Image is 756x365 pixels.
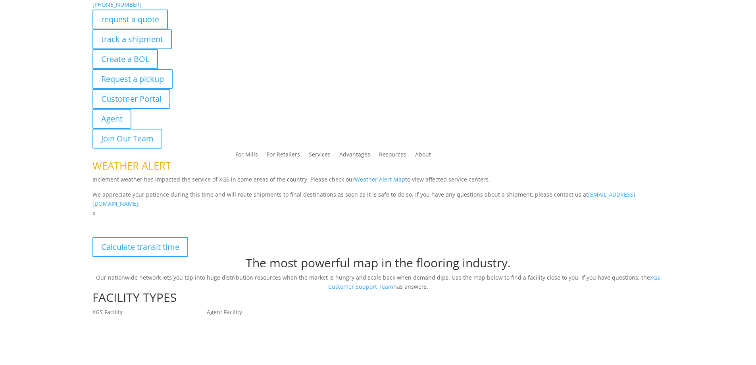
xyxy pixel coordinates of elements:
p: Inclement weather has impacted the service of XGS in some areas of the country. Please check our ... [92,175,664,190]
a: Join Our Team [92,129,162,149]
p: XGS Facility [92,307,207,317]
h1: The most powerful map in the flooring industry. [92,257,664,273]
p: We appreciate your patience during this time and will route shipments to final destinations as so... [92,190,664,209]
a: For Mills [235,152,258,160]
a: Request a pickup [92,69,173,89]
a: Services [309,152,331,160]
p: XGS Distribution Network [92,218,664,237]
a: Calculate transit time [92,237,188,257]
h1: FACILITY TYPES [92,292,664,307]
a: Weather Alert Map [355,176,405,183]
a: track a shipment [92,29,172,49]
p: Agent Facility [207,307,321,317]
a: About [415,152,431,160]
a: [PHONE_NUMBER] [92,1,142,8]
a: Agent [92,109,131,129]
a: For Retailers [267,152,300,160]
a: Resources [379,152,406,160]
a: Advantages [339,152,370,160]
p: x [92,209,664,218]
a: request a quote [92,10,168,29]
p: Our nationwide network lets you tap into huge distribution resources when the market is hungry an... [92,273,664,292]
span: WEATHER ALERT [92,158,171,173]
a: Create a BOL [92,49,158,69]
a: Customer Portal [92,89,170,109]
